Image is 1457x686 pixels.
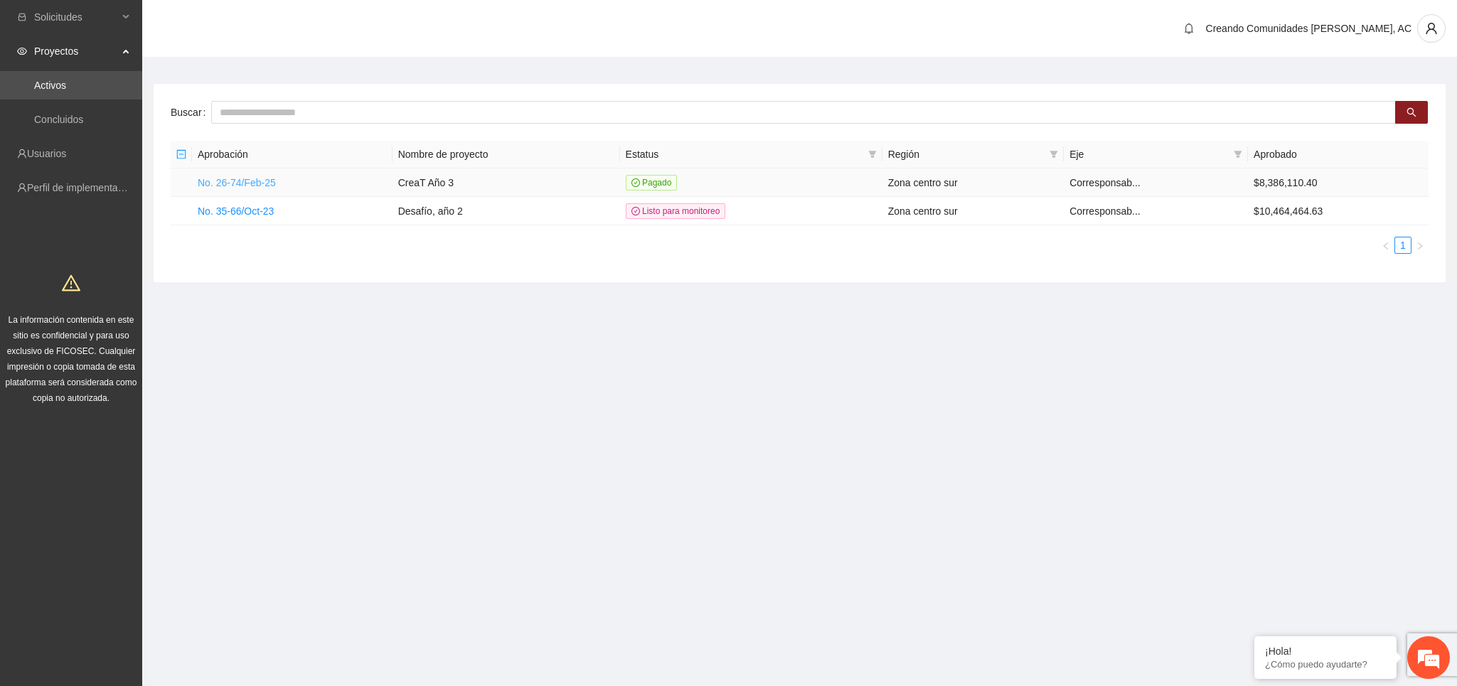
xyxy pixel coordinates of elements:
span: Corresponsab... [1069,205,1141,217]
span: filter [1047,144,1061,165]
span: filter [868,150,877,159]
button: right [1411,237,1429,254]
span: search [1407,107,1416,119]
td: Zona centro sur [882,168,1064,197]
a: Activos [34,80,66,91]
span: bell [1178,23,1200,34]
td: Desafío, año 2 [393,197,620,225]
a: Concluidos [34,114,83,125]
li: 1 [1394,237,1411,254]
td: Zona centro sur [882,197,1064,225]
td: $8,386,110.40 [1248,168,1429,197]
a: No. 26-74/Feb-25 [198,177,276,188]
span: filter [1231,144,1245,165]
li: Next Page [1411,237,1429,254]
span: filter [865,144,880,165]
span: user [1418,22,1445,35]
a: No. 35-66/Oct-23 [198,205,274,217]
span: Creando Comunidades [PERSON_NAME], AC [1206,23,1411,34]
button: left [1377,237,1394,254]
span: inbox [17,12,27,22]
span: left [1382,242,1390,250]
span: filter [1234,150,1242,159]
label: Buscar [171,101,211,124]
th: Aprobación [192,141,393,168]
span: Eje [1069,146,1228,162]
span: check-circle [631,207,640,215]
span: Corresponsab... [1069,177,1141,188]
span: Estatus [626,146,863,162]
span: warning [62,274,80,292]
span: filter [1050,150,1058,159]
th: Nombre de proyecto [393,141,620,168]
span: Región [888,146,1045,162]
span: minus-square [176,149,186,159]
p: ¿Cómo puedo ayudarte? [1265,659,1386,670]
button: bell [1178,17,1200,40]
span: Solicitudes [34,3,118,31]
a: Usuarios [27,148,66,159]
span: right [1416,242,1424,250]
div: ¡Hola! [1265,645,1386,657]
a: 1 [1395,237,1411,253]
span: La información contenida en este sitio es confidencial y para uso exclusivo de FICOSEC. Cualquier... [6,315,137,403]
td: CreaT Año 3 [393,168,620,197]
a: Perfil de implementadora [27,182,138,193]
span: Proyectos [34,37,118,65]
span: Listo para monitoreo [626,203,726,219]
li: Previous Page [1377,237,1394,254]
td: $10,464,464.63 [1248,197,1429,225]
th: Aprobado [1248,141,1429,168]
span: Pagado [626,175,678,191]
button: search [1395,101,1428,124]
button: user [1417,14,1446,43]
span: check-circle [631,178,640,187]
span: eye [17,46,27,56]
